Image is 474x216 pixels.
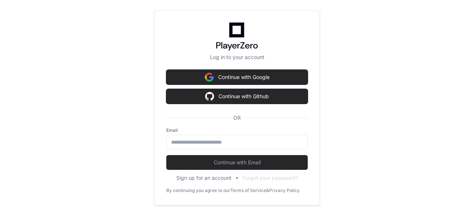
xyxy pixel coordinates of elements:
[176,174,231,182] button: Sign up for an account
[243,174,298,182] button: Forgot your password?
[166,159,308,166] span: Continue with Email
[166,89,308,104] button: Continue with Github
[166,54,308,61] p: Log in to your account
[166,70,308,85] button: Continue with Google
[166,127,308,133] label: Email
[205,89,214,104] img: Sign in with google
[269,188,300,193] a: Privacy Policy.
[266,188,269,193] div: &
[166,155,308,170] button: Continue with Email
[230,188,266,193] a: Terms of Service
[230,114,244,121] span: OR
[166,188,230,193] div: By continuing you agree to our
[205,70,214,85] img: Sign in with google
